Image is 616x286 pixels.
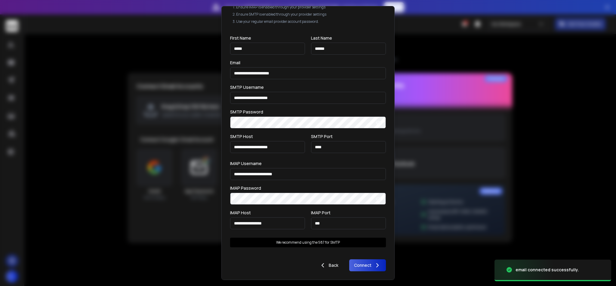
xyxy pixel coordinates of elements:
[230,211,251,215] label: IMAP Host
[230,110,263,114] label: SMTP Password
[230,161,262,166] label: IMAP Username
[236,19,386,24] li: Use your regular email provider account password.
[236,5,386,10] li: Ensure IMAP is enabled through your provider settings
[276,240,340,245] p: We recommend using the 587 for SMTP
[230,186,261,190] label: IMAP Password
[236,12,386,17] li: Ensure SMTP is enabled through your provider settings
[230,61,240,65] label: Email
[314,259,343,271] button: Back
[516,267,579,273] div: email connected successfully.
[311,211,331,215] label: IMAP Port
[349,259,386,271] button: Connect
[311,134,333,139] label: SMTP Port
[230,134,253,139] label: SMTP Host
[230,36,251,40] label: First Name
[311,36,332,40] label: Last Name
[230,85,264,89] label: SMTP Username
